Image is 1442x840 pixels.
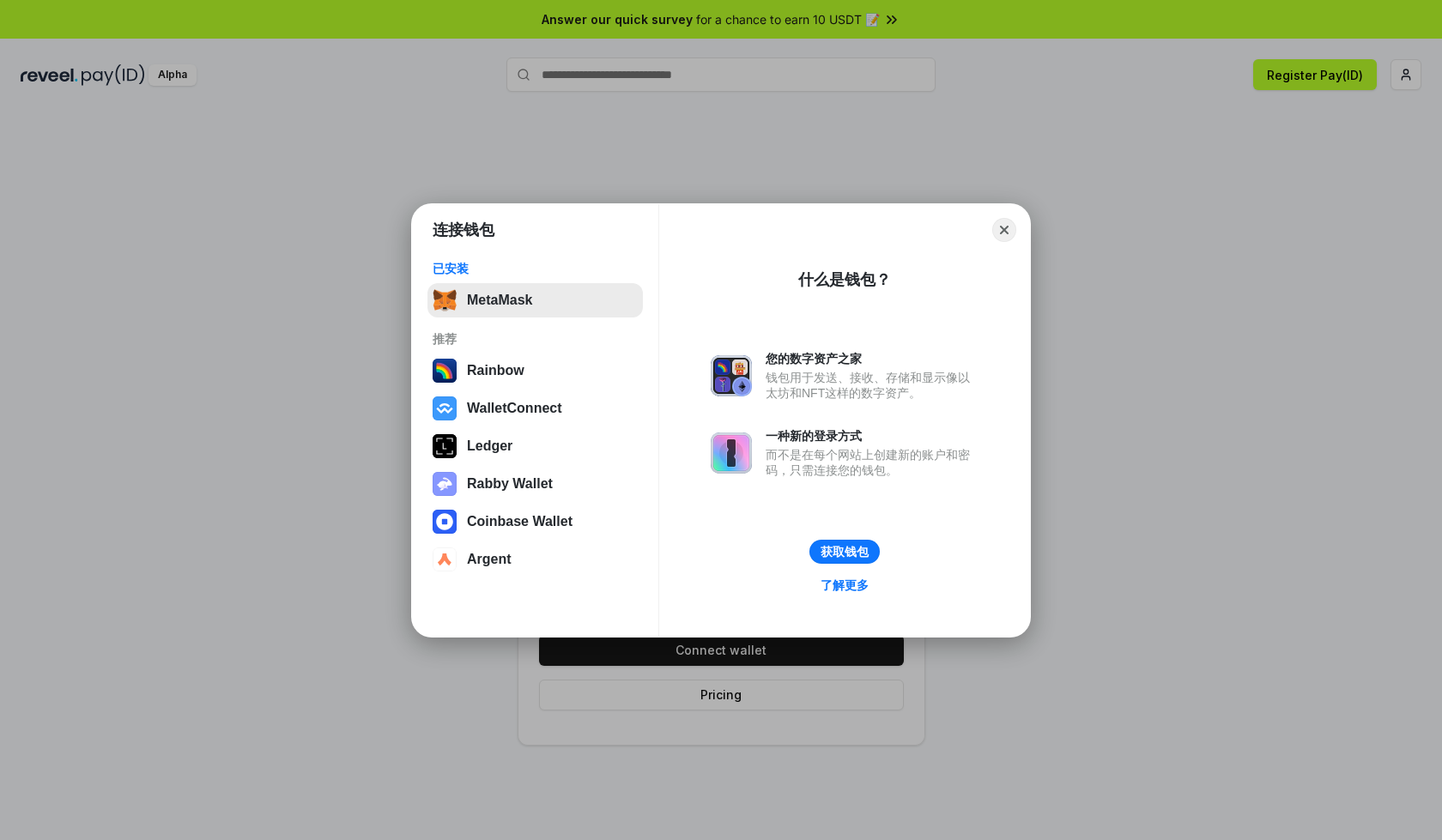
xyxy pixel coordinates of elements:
[467,401,562,416] div: WalletConnect
[467,552,512,567] div: Argent
[427,505,643,539] button: Coinbase Wallet
[766,351,978,366] div: 您的数字资产之家
[433,510,457,534] img: svg+xml,%3Csvg%20width%3D%2228%22%20height%3D%2228%22%20viewBox%3D%220%200%2028%2028%22%20fill%3D...
[433,288,457,312] img: svg+xml,%3Csvg%20fill%3D%22none%22%20height%3D%2233%22%20viewBox%3D%220%200%2035%2033%22%20width%...
[433,547,457,571] img: svg+xml,%3Csvg%20width%3D%2228%22%20height%3D%2228%22%20viewBox%3D%220%200%2028%2028%22%20fill%3D...
[766,428,978,444] div: 一种新的登录方式
[809,540,880,564] button: 获取钱包
[433,472,457,496] img: svg+xml,%3Csvg%20xmlns%3D%22http%3A%2F%2Fwww.w3.org%2F2000%2Fsvg%22%20fill%3D%22none%22%20viewBox...
[711,432,752,474] img: svg+xml,%3Csvg%20xmlns%3D%22http%3A%2F%2Fwww.w3.org%2F2000%2Fsvg%22%20fill%3D%22none%22%20viewBox...
[467,293,532,308] div: MetaMask
[467,438,512,454] div: Ledger
[427,429,643,463] button: Ledger
[467,476,553,492] div: Rabby Wallet
[810,574,879,596] a: 了解更多
[433,396,457,420] img: svg+xml,%3Csvg%20width%3D%2228%22%20height%3D%2228%22%20viewBox%3D%220%200%2028%2028%22%20fill%3D...
[433,220,494,240] h1: 连接钱包
[427,283,643,317] button: MetaMask
[766,447,978,478] div: 而不是在每个网站上创建新的账户和密码，只需连接您的钱包。
[711,355,752,396] img: svg+xml,%3Csvg%20xmlns%3D%22http%3A%2F%2Fwww.w3.org%2F2000%2Fsvg%22%20fill%3D%22none%22%20viewBox...
[798,269,891,290] div: 什么是钱包？
[433,359,457,383] img: svg+xml,%3Csvg%20width%3D%22120%22%20height%3D%22120%22%20viewBox%3D%220%200%20120%20120%22%20fil...
[766,370,978,401] div: 钱包用于发送、接收、存储和显示像以太坊和NFT这样的数字资产。
[433,261,638,276] div: 已安装
[427,542,643,577] button: Argent
[433,434,457,458] img: svg+xml,%3Csvg%20xmlns%3D%22http%3A%2F%2Fwww.w3.org%2F2000%2Fsvg%22%20width%3D%2228%22%20height%3...
[467,363,524,378] div: Rainbow
[433,331,638,347] div: 推荐
[821,577,869,593] div: 了解更多
[427,391,643,426] button: WalletConnect
[992,218,1016,242] button: Close
[427,354,643,388] button: Rainbow
[427,467,643,501] button: Rabby Wallet
[821,544,869,559] div: 获取钱包
[467,514,573,529] div: Coinbase Wallet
